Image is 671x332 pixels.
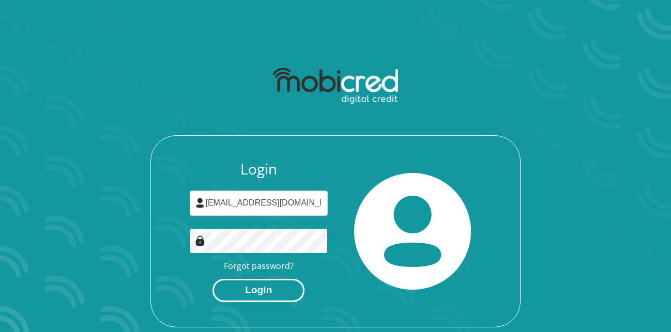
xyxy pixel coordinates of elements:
[195,198,205,208] img: user-icon image
[273,68,398,104] img: mobicred logo
[212,279,304,302] button: Login
[190,191,328,216] input: Username
[190,161,328,178] h3: Login
[195,235,205,246] img: Image
[224,260,294,272] a: Forgot password?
